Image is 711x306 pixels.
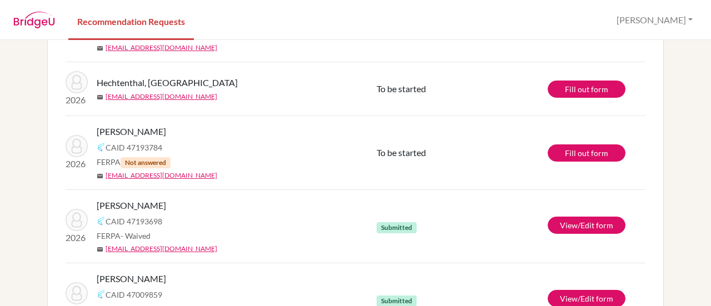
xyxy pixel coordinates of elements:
a: Fill out form [548,81,625,98]
p: 2026 [66,93,88,107]
p: 2026 [66,231,88,244]
span: CAID 47009859 [106,289,162,300]
a: [EMAIL_ADDRESS][DOMAIN_NAME] [106,244,217,254]
img: Vicentini, Luigi [66,135,88,157]
img: Common App logo [97,143,106,152]
a: [EMAIL_ADDRESS][DOMAIN_NAME] [106,92,217,102]
span: FERPA [97,156,171,168]
span: mail [97,45,103,52]
span: To be started [377,83,426,94]
span: Hechtenthal, [GEOGRAPHIC_DATA] [97,76,238,89]
span: mail [97,246,103,253]
span: mail [97,173,103,179]
img: Mendonca, Maria Julia [66,209,88,231]
a: Recommendation Requests [68,2,194,40]
img: Common App logo [97,290,106,299]
p: 2026 [66,157,88,170]
span: FERPA [97,230,151,242]
a: [EMAIL_ADDRESS][DOMAIN_NAME] [106,43,217,53]
button: [PERSON_NAME] [612,9,698,31]
span: CAID 47193784 [106,142,162,153]
span: [PERSON_NAME] [97,272,166,285]
span: Not answered [121,157,171,168]
span: [PERSON_NAME] [97,125,166,138]
img: BridgeU logo [13,12,55,28]
span: - Waived [121,231,151,240]
img: Andrade, Maya [66,282,88,304]
span: Submitted [377,222,417,233]
img: Hechtenthal, Santiago [66,71,88,93]
a: [EMAIL_ADDRESS][DOMAIN_NAME] [106,170,217,180]
span: To be started [377,147,426,158]
a: Fill out form [548,144,625,162]
span: CAID 47193698 [106,215,162,227]
img: Common App logo [97,217,106,225]
span: [PERSON_NAME] [97,199,166,212]
a: View/Edit form [548,217,625,234]
span: mail [97,94,103,101]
